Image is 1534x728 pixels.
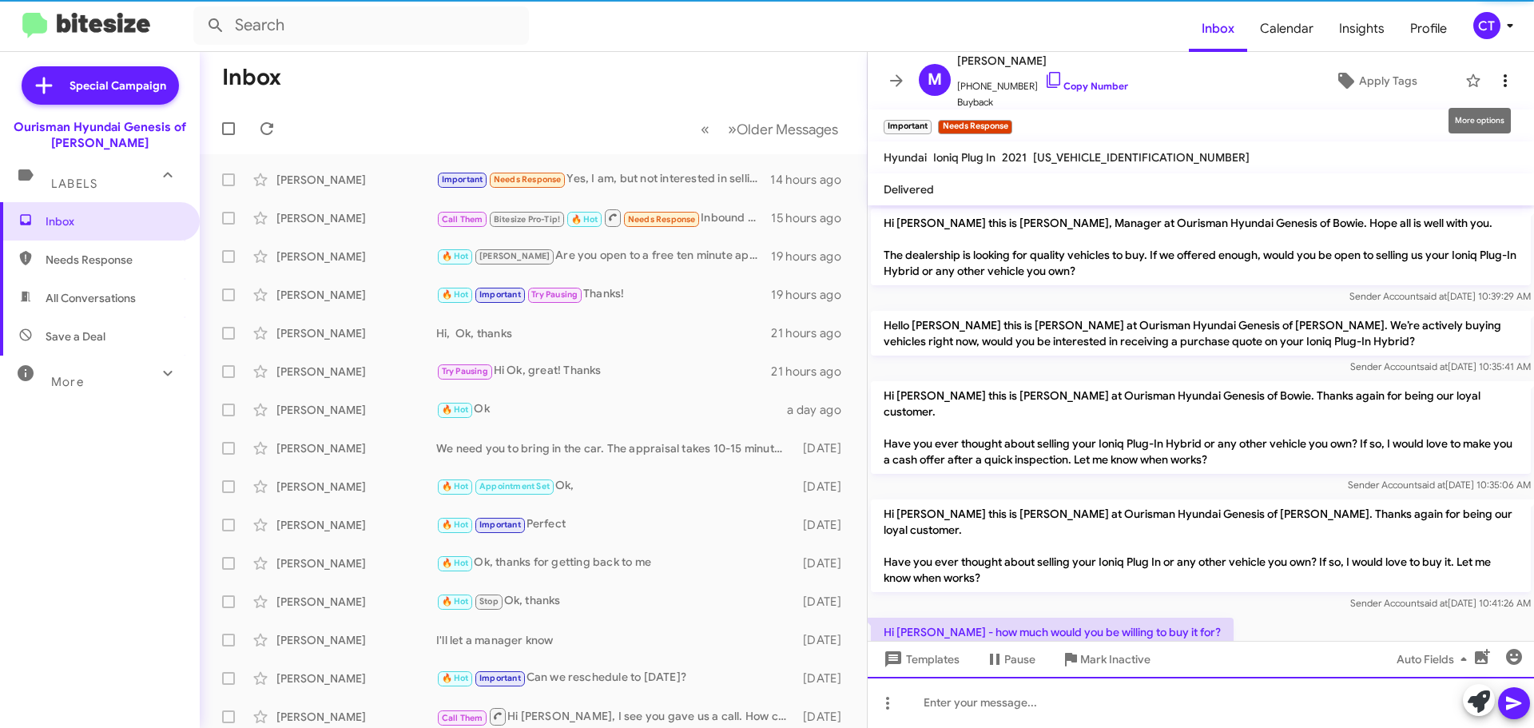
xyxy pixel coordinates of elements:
[787,402,854,418] div: a day ago
[436,170,770,189] div: Yes, I am, but not interested in selling
[771,364,854,380] div: 21 hours ago
[1460,12,1516,39] button: CT
[276,670,436,686] div: [PERSON_NAME]
[1397,6,1460,52] a: Profile
[871,381,1531,474] p: Hi [PERSON_NAME] this is [PERSON_NAME] at Ourisman Hyundai Genesis of Bowie. Thanks again for bei...
[957,51,1128,70] span: [PERSON_NAME]
[1417,479,1445,491] span: said at
[880,645,960,674] span: Templates
[871,311,1531,356] p: Hello [PERSON_NAME] this is [PERSON_NAME] at Ourisman Hyundai Genesis of [PERSON_NAME]. We’re act...
[957,70,1128,94] span: [PHONE_NUMBER]
[442,174,483,185] span: Important
[771,325,854,341] div: 21 hours ago
[442,596,469,607] span: 🔥 Hot
[795,632,854,648] div: [DATE]
[884,150,927,165] span: Hyundai
[436,632,795,648] div: I'll let a manager know
[933,150,996,165] span: Ioniq Plug In
[771,210,854,226] div: 15 hours ago
[795,440,854,456] div: [DATE]
[871,209,1531,285] p: Hi [PERSON_NAME] this is [PERSON_NAME], Manager at Ourisman Hyundai Genesis of Bowie. Hope all is...
[701,119,709,139] span: «
[1004,645,1035,674] span: Pause
[1350,360,1531,372] span: Sender Account [DATE] 10:35:41 AM
[884,182,934,197] span: Delivered
[276,440,436,456] div: [PERSON_NAME]
[276,517,436,533] div: [PERSON_NAME]
[436,669,795,687] div: Can we reschedule to [DATE]?
[795,517,854,533] div: [DATE]
[770,172,854,188] div: 14 hours ago
[51,177,97,191] span: Labels
[436,325,771,341] div: Hi, Ok, thanks
[795,479,854,495] div: [DATE]
[1326,6,1397,52] a: Insights
[1420,360,1448,372] span: said at
[868,645,972,674] button: Templates
[928,67,942,93] span: M
[884,120,932,134] small: Important
[1449,108,1511,133] div: More options
[436,247,771,265] div: Are you open to a free ten minute appraisal?
[795,555,854,571] div: [DATE]
[1384,645,1486,674] button: Auto Fields
[436,362,771,380] div: Hi Ok, great! Thanks
[436,515,795,534] div: Perfect
[871,618,1234,646] p: Hi [PERSON_NAME] - how much would you be willing to buy it for?
[1348,479,1531,491] span: Sender Account [DATE] 10:35:06 AM
[718,113,848,145] button: Next
[494,174,562,185] span: Needs Response
[442,713,483,723] span: Call Them
[1420,597,1448,609] span: said at
[771,249,854,265] div: 19 hours ago
[276,249,436,265] div: [PERSON_NAME]
[479,481,550,491] span: Appointment Set
[479,673,521,683] span: Important
[51,375,84,389] span: More
[1350,597,1531,609] span: Sender Account [DATE] 10:41:26 AM
[276,594,436,610] div: [PERSON_NAME]
[436,477,795,495] div: Ok,
[442,289,469,300] span: 🔥 Hot
[436,440,795,456] div: We need you to bring in the car. The appraisal takes 10-15 minutes Are you available [DATE]?
[276,325,436,341] div: [PERSON_NAME]
[442,519,469,530] span: 🔥 Hot
[436,554,795,572] div: Ok, thanks for getting back to me
[728,119,737,139] span: »
[1294,66,1457,95] button: Apply Tags
[46,213,181,229] span: Inbox
[795,709,854,725] div: [DATE]
[442,251,469,261] span: 🔥 Hot
[737,121,838,138] span: Older Messages
[479,251,550,261] span: [PERSON_NAME]
[436,400,787,419] div: Ok
[795,594,854,610] div: [DATE]
[276,632,436,648] div: [PERSON_NAME]
[442,558,469,568] span: 🔥 Hot
[46,290,136,306] span: All Conversations
[571,214,598,225] span: 🔥 Hot
[1349,290,1531,302] span: Sender Account [DATE] 10:39:29 AM
[1033,150,1250,165] span: [US_VEHICLE_IDENTIFICATION_NUMBER]
[276,287,436,303] div: [PERSON_NAME]
[436,706,795,726] div: Hi [PERSON_NAME], I see you gave us a call. How can I help?
[1048,645,1163,674] button: Mark Inactive
[276,709,436,725] div: [PERSON_NAME]
[1189,6,1247,52] a: Inbox
[442,673,469,683] span: 🔥 Hot
[1080,645,1150,674] span: Mark Inactive
[436,208,771,228] div: Inbound Call
[691,113,719,145] button: Previous
[222,65,281,90] h1: Inbox
[479,519,521,530] span: Important
[957,94,1128,110] span: Buyback
[1419,290,1447,302] span: said at
[276,555,436,571] div: [PERSON_NAME]
[193,6,529,45] input: Search
[442,366,488,376] span: Try Pausing
[436,592,795,611] div: Ok, thanks
[1359,66,1417,95] span: Apply Tags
